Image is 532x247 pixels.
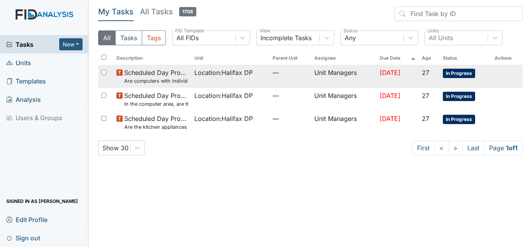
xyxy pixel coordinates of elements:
[434,140,449,155] a: <
[98,30,116,45] button: All
[98,6,134,17] h5: My Tasks
[179,7,196,16] span: 1706
[273,114,308,123] span: —
[380,69,400,76] span: [DATE]
[448,140,463,155] a: >
[115,30,142,45] button: Tasks
[345,33,356,43] div: Any
[142,30,166,45] button: Tags
[6,75,46,87] span: Templates
[124,91,188,108] span: Scheduled Day Program Inspection In the computer area, are there computer passwords visible?
[191,52,270,65] th: Toggle SortBy
[194,68,253,77] span: Location : Halifax DP
[270,52,311,65] th: Toggle SortBy
[506,144,518,152] strong: 1 of 1
[422,69,429,76] span: 27
[6,57,31,69] span: Units
[6,213,48,226] span: Edit Profile
[422,92,429,100] span: 27
[59,38,83,50] button: New
[101,55,106,60] input: Toggle All Rows Selected
[6,93,41,105] span: Analysis
[124,114,188,131] span: Scheduled Day Program Inspection Are the kitchen appliances clean and in good repair?
[377,52,419,65] th: Toggle SortBy
[102,143,129,153] div: Show 30
[124,123,188,131] small: Are the kitchen appliances clean and in good repair?
[124,100,188,108] small: In the computer area, are there computer passwords visible?
[311,88,376,111] td: Unit Managers
[113,52,192,65] th: Toggle SortBy
[194,91,253,100] span: Location : Halifax DP
[176,33,199,43] div: All FIDs
[443,69,475,78] span: In Progress
[273,68,308,77] span: —
[311,111,376,134] td: Unit Managers
[484,140,523,155] span: Page
[273,91,308,100] span: —
[395,6,523,21] input: Find Task by ID
[380,115,400,123] span: [DATE]
[380,92,400,100] span: [DATE]
[6,195,78,207] span: Signed in as [PERSON_NAME]
[124,68,188,85] span: Scheduled Day Program Inspection Are computers with individual's information in an area that is l...
[412,140,435,155] a: First
[140,6,196,17] h5: All Tasks
[412,140,523,155] nav: task-pagination
[311,52,376,65] th: Assignee
[422,115,429,123] span: 27
[491,52,523,65] th: Actions
[443,115,475,124] span: In Progress
[6,232,40,244] span: Sign out
[261,33,312,43] div: Incomplete Tasks
[443,92,475,101] span: In Progress
[98,30,166,45] div: Type filter
[6,40,59,49] a: Tasks
[462,140,484,155] a: Last
[124,77,188,85] small: Are computers with individual's information in an area that is locked when management is not pres...
[194,114,253,123] span: Location : Halifax DP
[429,33,453,43] div: All Units
[419,52,440,65] th: Toggle SortBy
[440,52,491,65] th: Toggle SortBy
[311,65,376,88] td: Unit Managers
